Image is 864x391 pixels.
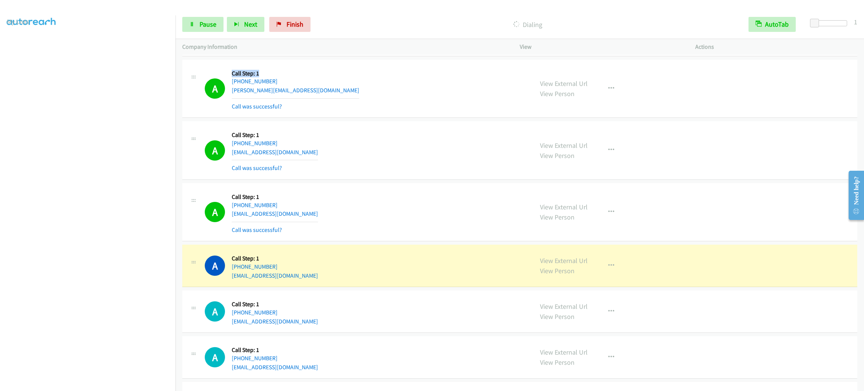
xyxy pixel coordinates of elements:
a: [PHONE_NUMBER] [232,140,277,147]
a: My Lists [7,17,29,26]
a: [PHONE_NUMBER] [232,78,277,85]
div: The call is yet to be attempted [205,347,225,367]
a: View Person [540,213,574,221]
a: View Person [540,151,574,160]
button: AutoTab [748,17,796,32]
p: Actions [695,42,857,51]
h1: A [205,202,225,222]
h1: A [205,78,225,99]
span: Finish [286,20,303,29]
a: View External Url [540,302,588,311]
span: Next [244,20,257,29]
a: View External Url [540,79,588,88]
a: [PHONE_NUMBER] [232,355,277,362]
h5: Call Step: 1 [232,193,318,201]
span: Pause [199,20,216,29]
a: Call was successful? [232,226,282,233]
iframe: Resource Center [842,165,864,225]
h1: A [205,140,225,161]
h1: A [205,301,225,322]
iframe: To enrich screen reader interactions, please activate Accessibility in Grammarly extension settings [7,33,175,390]
a: View External Url [540,203,588,211]
div: 1 [854,17,857,27]
a: [PHONE_NUMBER] [232,202,277,209]
h1: A [205,256,225,276]
a: [EMAIL_ADDRESS][DOMAIN_NAME] [232,364,318,371]
a: [PHONE_NUMBER] [232,309,277,316]
h5: Call Step: 1 [232,131,318,139]
p: Company Information [182,42,506,51]
a: [EMAIL_ADDRESS][DOMAIN_NAME] [232,210,318,217]
a: View External Url [540,141,588,150]
h5: Call Step: 1 [232,301,318,308]
a: Pause [182,17,223,32]
a: [EMAIL_ADDRESS][DOMAIN_NAME] [232,272,318,279]
a: [PERSON_NAME][EMAIL_ADDRESS][DOMAIN_NAME] [232,87,359,94]
a: [EMAIL_ADDRESS][DOMAIN_NAME] [232,149,318,156]
h1: A [205,347,225,367]
p: Dialing [321,20,735,30]
button: Next [227,17,264,32]
p: View [520,42,682,51]
a: View External Url [540,348,588,356]
a: View External Url [540,256,588,265]
h5: Call Step: 1 [232,70,359,77]
a: Call was successful? [232,164,282,171]
h5: Call Step: 1 [232,346,318,354]
a: View Person [540,358,574,367]
a: View Person [540,266,574,275]
a: [EMAIL_ADDRESS][DOMAIN_NAME] [232,318,318,325]
a: View Person [540,89,574,98]
a: Finish [269,17,310,32]
a: View Person [540,312,574,321]
a: [PHONE_NUMBER] [232,263,277,270]
a: Call was successful? [232,103,282,110]
h5: Call Step: 1 [232,255,318,262]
